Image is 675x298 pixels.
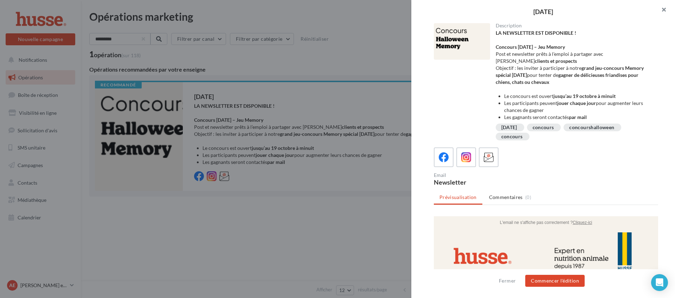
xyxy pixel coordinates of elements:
div: concourshalloween [569,125,614,130]
img: BANNIERE_HUSSE_DIGITALEO.png [10,16,214,67]
strong: par mail [569,114,587,120]
strong: LA NEWSLETTER EST DISPONIBLE ! Concours [DATE] – Jeu Memory [496,30,576,50]
span: L'email ne s'affiche pas correctement ? [66,4,139,9]
li: Les participants peuvent pour augmenter leurs chances de gagner [504,100,653,114]
span: [DATE] approche… [86,88,137,94]
strong: clients et prospects [535,58,577,64]
div: concours [501,134,523,139]
span: Commentaires [489,194,523,201]
div: Email [434,173,543,178]
button: Fermer [496,277,519,285]
div: Post et newsletter prêts à l’emploi à partager avec [PERSON_NAME] Objectif : les inviter à partic... [496,29,653,121]
div: Description [496,23,653,28]
div: Open Intercom Messenger [651,274,668,291]
div: concours [533,125,554,130]
strong: jusqu’au 19 octobre à minuit [553,93,616,99]
li: Le concours est ouvert [504,93,653,100]
div: [DATE] [501,125,517,130]
div: Newsletter [434,179,543,185]
span: et des surprises bouillonnent dans nos chaudrons ! [43,96,181,102]
div: [DATE] [423,8,664,15]
a: Cliquez-ici [139,4,158,9]
button: Commencer l'édition [525,275,585,287]
strong: jouer chaque jour [557,100,596,106]
strong: grand jeu-concours Memory spécial [DATE] [496,65,644,78]
span: (0) [525,194,531,200]
li: Les gagnants seront contactés [504,114,653,121]
strong: gagner de délicieuses friandises pour chiens, chats ou chevaux [496,72,638,85]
